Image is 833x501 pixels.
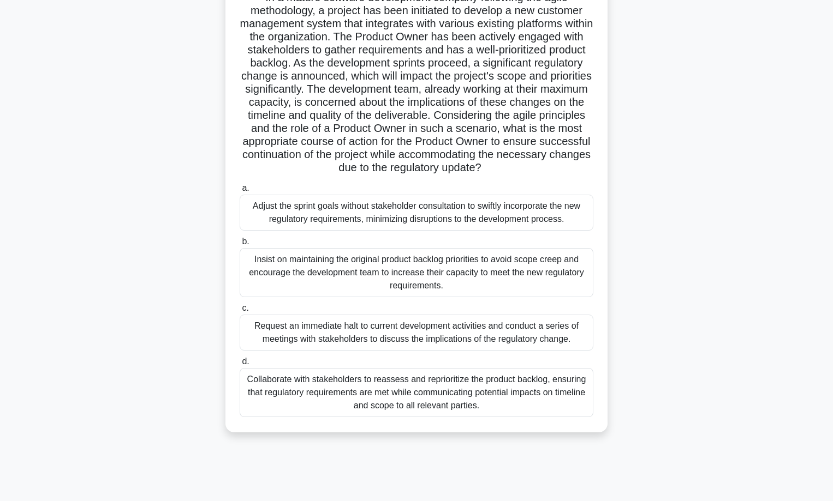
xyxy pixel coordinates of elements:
[240,195,593,231] div: Adjust the sprint goals without stakeholder consultation to swiftly incorporate the new regulator...
[242,183,249,192] span: a.
[240,248,593,297] div: Insist on maintaining the original product backlog priorities to avoid scope creep and encourage ...
[240,315,593,351] div: Request an immediate halt to current development activities and conduct a series of meetings with...
[242,237,249,246] span: b.
[240,368,593,417] div: Collaborate with stakeholders to reassess and reprioritize the product backlog, ensuring that reg...
[242,303,248,312] span: c.
[242,357,249,366] span: d.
